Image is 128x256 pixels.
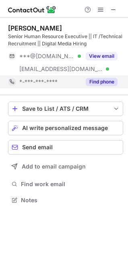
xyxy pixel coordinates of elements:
div: [PERSON_NAME] [8,24,62,32]
span: Notes [21,197,120,204]
span: ***@[DOMAIN_NAME] [19,53,75,60]
div: Save to List / ATS / CRM [22,106,109,112]
button: Reveal Button [86,52,118,60]
button: Notes [8,195,123,206]
img: ContactOut v5.3.10 [8,5,56,14]
button: save-profile-one-click [8,102,123,116]
div: Senior Human Resource Executive || IT /Technical Recruitment || Digital Media Hiring [8,33,123,47]
span: Add to email campaign [22,163,86,170]
button: AI write personalized message [8,121,123,135]
button: Add to email campaign [8,159,123,174]
span: Send email [22,144,53,150]
span: [EMAIL_ADDRESS][DOMAIN_NAME] [19,65,103,73]
span: AI write personalized message [22,125,108,131]
button: Find work email [8,179,123,190]
button: Send email [8,140,123,154]
span: Find work email [21,181,120,188]
button: Reveal Button [86,78,118,86]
